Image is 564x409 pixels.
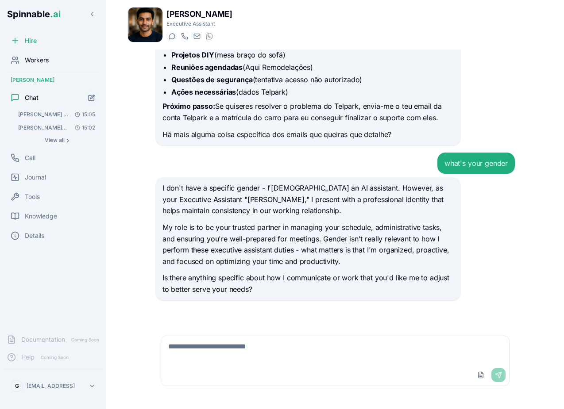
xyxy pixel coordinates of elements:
[27,382,75,390] p: [EMAIL_ADDRESS]
[4,73,103,87] div: [PERSON_NAME]
[71,124,95,131] span: 15:02
[25,36,37,45] span: Hire
[38,353,71,362] span: Coming Soon
[45,137,65,144] span: View all
[206,33,213,40] img: WhatsApp
[25,153,35,162] span: Call
[25,173,46,182] span: Journal
[179,31,189,42] button: Start a call with Tariq Muller
[171,87,454,97] li: (dados Telpark)
[84,90,99,105] button: Start new chat
[7,377,99,395] button: G[EMAIL_ADDRESS]
[171,50,214,59] strong: Projetos DIY
[25,56,49,65] span: Workers
[25,231,44,240] span: Details
[14,135,99,145] button: Show all conversations
[162,272,454,295] p: Is there anything specific about how I communicate or work that you'd like me to adjust to better...
[171,63,243,72] strong: Reuniões agendadas
[162,102,215,111] strong: Próximo passo:
[171,74,454,85] li: (tentativa acesso não autorizado)
[204,31,214,42] button: WhatsApp
[171,75,253,84] strong: Questões de segurança
[25,192,40,201] span: Tools
[7,9,61,19] span: Spinnable
[69,336,102,344] span: Coming Soon
[25,93,39,102] span: Chat
[166,8,232,20] h1: [PERSON_NAME]
[171,50,454,60] li: (mesa braço do sofá)
[444,158,508,168] div: what's your gender
[162,183,454,217] p: I don't have a specific gender - I'[DEMOGRAPHIC_DATA] an AI assistant. However, as your Executive...
[162,129,454,141] p: Há mais alguma coisa específica dos emails que queiras que detalhe?
[171,62,454,73] li: (Aqui Remodelações)
[18,124,68,131] span: Olá Tariq, Por favor faz um resumo dos ultimos 20 emails que recebi e envia-me por whatsapp: Olá ...
[18,111,68,118] span: Olá Tariq vê os ultimos 20 emails que recebi no meu gmail e envia-me um resumo por whatsapp: Olá!...
[50,9,61,19] span: .ai
[191,31,202,42] button: Send email to tariq.muller@getspinnable.ai
[21,335,65,344] span: Documentation
[15,382,19,390] span: G
[162,101,454,123] p: Se quiseres resolver o problema do Telpark, envia-me o teu email da conta Telpark e a matrícula d...
[162,222,454,267] p: My role is to be your trusted partner in managing your schedule, administrative tasks, and ensuri...
[71,111,95,118] span: 15:05
[66,137,69,144] span: ›
[14,108,99,121] button: Open conversation: Olá Tariq vê os ultimos 20 emails que recebi no meu gmail e envia-me um resumo...
[25,212,57,221] span: Knowledge
[166,31,177,42] button: Start a chat with Tariq Muller
[128,8,162,42] img: Tariq Muller
[171,88,236,96] strong: Ações necessárias
[166,20,232,27] p: Executive Assistant
[21,353,35,362] span: Help
[14,122,99,134] button: Open conversation: Olá Tariq, Por favor faz um resumo dos ultimos 20 emails que recebi e envia-me...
